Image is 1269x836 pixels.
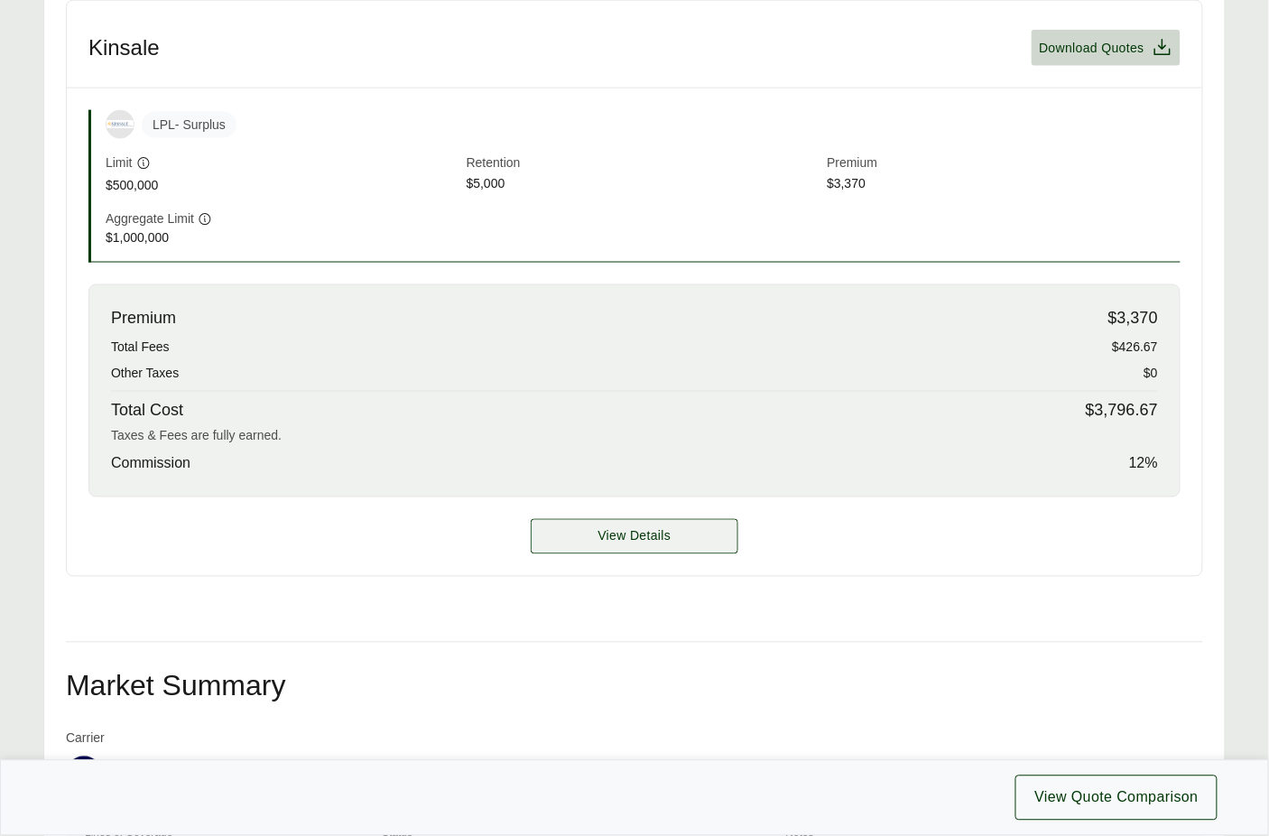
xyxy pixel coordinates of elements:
span: View Quote Comparison [1034,787,1199,809]
a: Kinsale details [531,519,738,554]
span: $3,370 [1108,307,1158,331]
span: Commission [111,453,190,475]
span: Total Fees [111,339,170,358]
span: $3,370 [827,174,1181,195]
span: $1,000,000 [106,228,459,247]
span: Carrier [66,729,203,748]
h3: Kinsale [88,34,160,61]
span: 12 % [1129,453,1158,475]
button: Download Quotes [1032,30,1181,66]
span: $0 [1144,365,1158,384]
img: Kinsale [107,120,134,128]
span: Premium [111,307,176,331]
span: Download Quotes [1039,39,1144,58]
span: $3,796.67 [1086,399,1158,423]
span: Total Cost [111,399,183,423]
span: LPL - Surplus [142,112,236,138]
span: $5,000 [467,174,820,195]
div: Taxes & Fees are fully earned. [111,427,1158,446]
button: View Details [531,519,738,554]
span: View Details [598,527,672,546]
span: Other Taxes [111,365,179,384]
button: View Quote Comparison [1015,776,1218,821]
h2: Market Summary [66,672,1203,701]
span: $426.67 [1112,339,1158,358]
img: Embroker [67,757,101,791]
span: Premium [827,153,1181,174]
span: Aggregate Limit [106,209,194,228]
span: Retention [467,153,820,174]
span: Limit [106,153,133,172]
span: $500,000 [106,176,459,195]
